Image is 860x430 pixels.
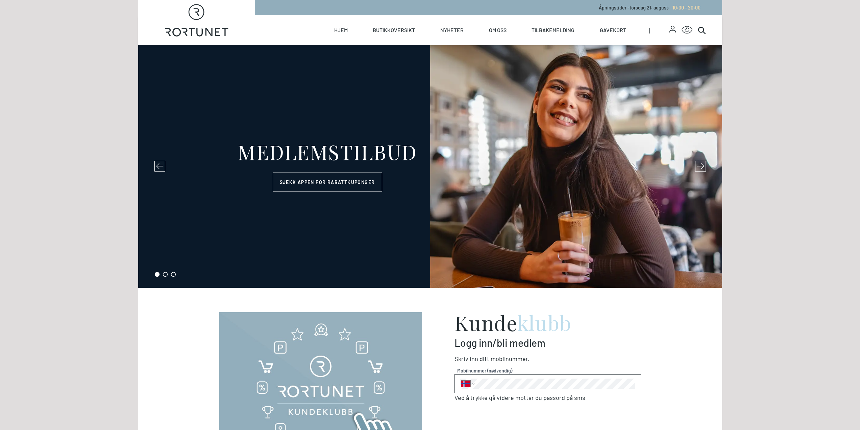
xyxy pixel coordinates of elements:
p: Logg inn/bli medlem [454,337,641,349]
a: Hjem [334,15,348,45]
span: Mobilnummer . [491,355,530,362]
a: Om oss [489,15,507,45]
p: Skriv inn ditt [454,354,641,363]
a: Butikkoversikt [373,15,415,45]
a: Gavekort [600,15,626,45]
a: Sjekk appen for rabattkuponger [273,173,382,191]
span: klubb [517,309,572,336]
p: Åpningstider - torsdag 21. august : [599,4,701,11]
a: Nyheter [440,15,464,45]
a: 10:00 - 20:00 [670,5,701,10]
button: Open Accessibility Menu [682,25,692,36]
span: | [649,15,670,45]
span: Mobilnummer (nødvendig) [457,367,638,374]
section: carousel-slider [138,45,722,288]
div: MEDLEMSTILBUD [238,141,417,162]
a: Tilbakemelding [532,15,574,45]
h2: Kunde [454,312,641,333]
div: slide 1 of 3 [138,45,722,288]
span: 10:00 - 20:00 [672,5,701,10]
p: Ved å trykke gå videre mottar du passord på sms [454,393,641,402]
